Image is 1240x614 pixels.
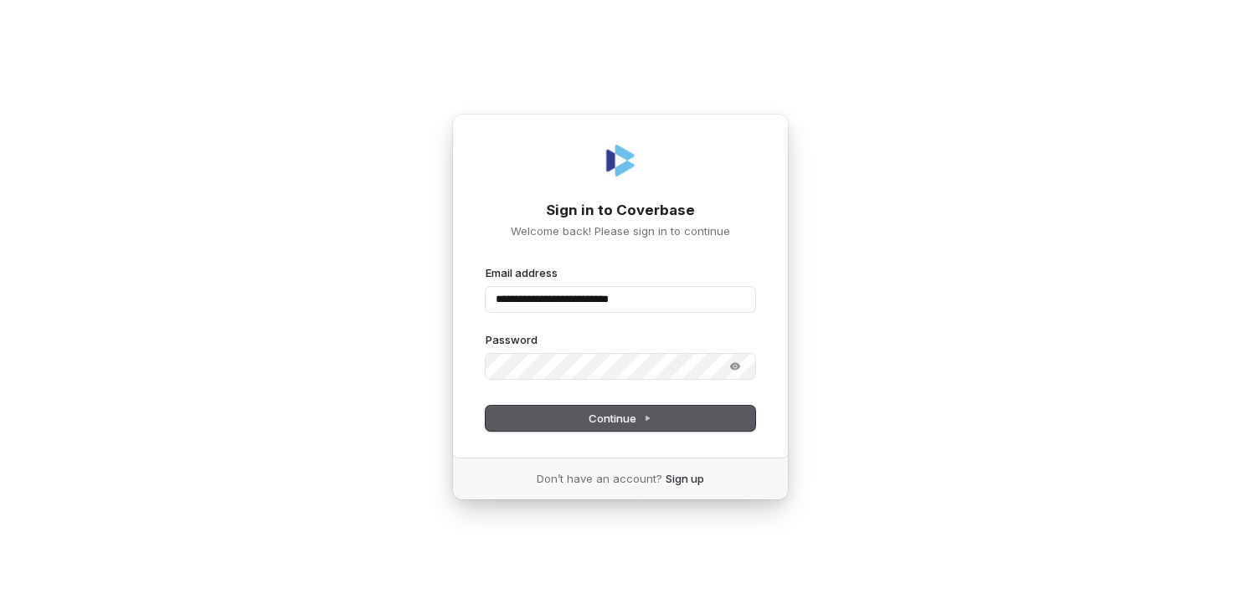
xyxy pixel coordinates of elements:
[486,332,538,347] label: Password
[600,141,641,181] img: Coverbase
[486,406,755,431] button: Continue
[486,201,755,221] h1: Sign in to Coverbase
[486,265,558,280] label: Email address
[486,223,755,238] p: Welcome back! Please sign in to continue
[589,411,651,426] span: Continue
[666,471,704,486] a: Sign up
[718,356,752,376] button: Show password
[537,471,662,486] span: Don’t have an account?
